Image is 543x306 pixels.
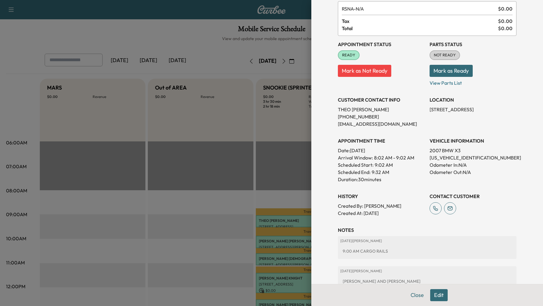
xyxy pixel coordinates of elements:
[340,246,514,257] div: 9:00 AM CARGO RAILS
[338,161,373,169] p: Scheduled Start:
[430,289,448,301] button: Edit
[338,147,425,154] p: Date: [DATE]
[338,113,425,120] p: [PHONE_NUMBER]
[430,106,516,113] p: [STREET_ADDRESS]
[338,106,425,113] p: THEO [PERSON_NAME]
[338,137,425,144] h3: APPOINTMENT TIME
[498,17,513,25] span: $ 0.00
[338,169,370,176] p: Scheduled End:
[338,154,425,161] p: Arrival Window:
[338,96,425,103] h3: CUSTOMER CONTACT INFO
[498,25,513,32] span: $ 0.00
[430,96,516,103] h3: LOCATION
[430,137,516,144] h3: VEHICLE INFORMATION
[338,120,425,128] p: [EMAIL_ADDRESS][DOMAIN_NAME]
[407,289,428,301] button: Close
[430,147,516,154] p: 2007 BMW X3
[340,269,514,273] p: [DATE] | [PERSON_NAME]
[340,238,514,243] p: [DATE] | [PERSON_NAME]
[342,25,498,32] span: Total
[342,5,496,12] span: N/A
[430,52,459,58] span: NOT READY
[338,176,425,183] p: Duration: 30 minutes
[340,276,514,287] div: [PERSON_NAME] AND [PERSON_NAME]
[372,169,389,176] p: 9:32 AM
[374,154,414,161] span: 8:02 AM - 9:02 AM
[430,41,516,48] h3: Parts Status
[430,77,516,87] p: View Parts List
[338,193,425,200] h3: History
[430,161,516,169] p: Odometer In: N/A
[342,17,498,25] span: Tax
[338,41,425,48] h3: Appointment Status
[430,154,516,161] p: [US_VEHICLE_IDENTIFICATION_NUMBER]
[430,169,516,176] p: Odometer Out: N/A
[338,210,425,217] p: Created At : [DATE]
[338,202,425,210] p: Created By : [PERSON_NAME]
[430,65,473,77] button: Mark as Ready
[375,161,393,169] p: 9:02 AM
[498,5,513,12] span: $ 0.00
[338,65,391,77] button: Mark as Not Ready
[430,193,516,200] h3: CONTACT CUSTOMER
[338,226,516,234] h3: NOTES
[338,52,359,58] span: READY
